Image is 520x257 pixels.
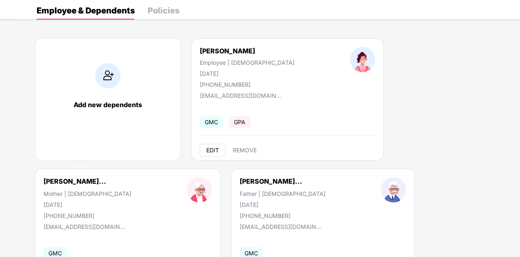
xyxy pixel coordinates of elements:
img: profileImage [350,47,375,72]
button: REMOVE [226,144,263,157]
img: profileImage [187,177,212,202]
div: [PHONE_NUMBER] [240,212,326,219]
div: Employee | [DEMOGRAPHIC_DATA] [200,59,295,66]
div: [PERSON_NAME]... [240,177,302,185]
div: Employee & Dependents [37,7,135,15]
div: [DATE] [44,201,131,208]
div: [EMAIL_ADDRESS][DOMAIN_NAME] [240,223,321,230]
div: [PERSON_NAME] [200,47,295,55]
img: addIcon [95,63,120,88]
div: [EMAIL_ADDRESS][DOMAIN_NAME] [44,223,125,230]
img: profileImage [381,177,406,202]
span: GMC [200,116,223,128]
div: Mother | [DEMOGRAPHIC_DATA] [44,190,131,197]
div: [PHONE_NUMBER] [44,212,131,219]
div: [EMAIL_ADDRESS][DOMAIN_NAME] [200,92,281,99]
span: EDIT [206,147,219,154]
div: Add new dependents [44,101,172,109]
button: EDIT [200,144,225,157]
div: [DATE] [200,70,295,77]
span: GPA [229,116,250,128]
span: REMOVE [233,147,257,154]
div: [PERSON_NAME]... [44,177,106,185]
div: Father | [DEMOGRAPHIC_DATA] [240,190,326,197]
div: [DATE] [240,201,326,208]
div: [PHONE_NUMBER] [200,81,295,88]
div: Policies [148,7,179,15]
